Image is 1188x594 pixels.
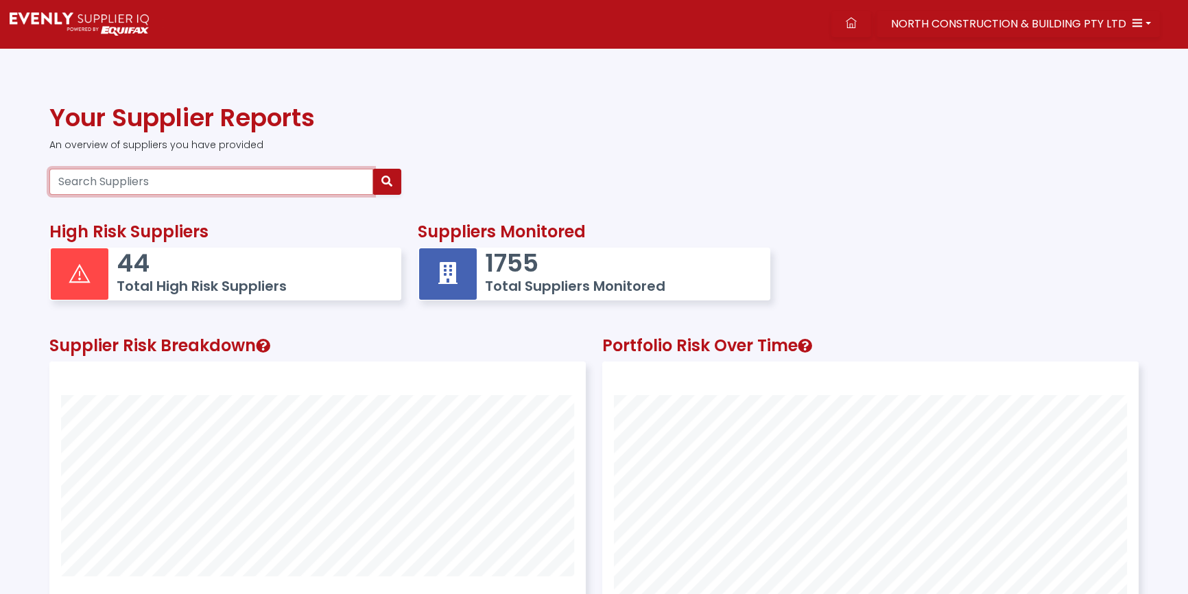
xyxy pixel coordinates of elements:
input: Search Suppliers [49,169,373,195]
h2: Portfolio Risk Over Time [602,336,1139,356]
h2: Supplier Risk Breakdown [49,336,586,356]
h2: High Risk Suppliers [49,222,401,242]
img: Supply Predict [10,12,149,36]
p: 44 [117,248,388,278]
h2: Suppliers Monitored [418,222,770,242]
span: NORTH CONSTRUCTION & BUILDING PTY LTD [891,16,1126,32]
p: 1755 [485,248,756,278]
button: NORTH CONSTRUCTION & BUILDING PTY LTD [877,11,1160,37]
span: Your Supplier Reports [49,100,315,135]
h5: Total High Risk Suppliers [117,278,388,294]
p: An overview of suppliers you have provided [49,138,1139,152]
h5: Total Suppliers Monitored [485,278,756,294]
